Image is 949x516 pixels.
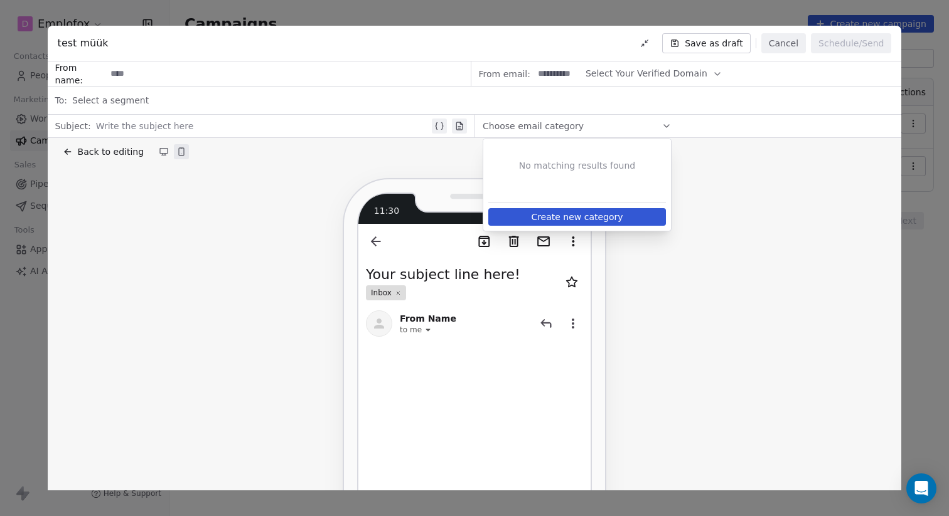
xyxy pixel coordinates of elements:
[400,312,456,325] span: From Name
[55,61,105,87] span: From name:
[55,120,91,136] span: Subject:
[400,325,422,335] span: to me
[55,94,67,107] span: To:
[586,67,707,80] span: Select Your Verified Domain
[483,139,671,192] div: No matching results found
[58,36,109,51] span: test müük
[374,204,399,218] span: 11:30
[479,68,530,80] span: From email:
[72,94,149,107] span: Select a segment
[488,208,666,226] button: Create new category
[662,33,751,53] button: Save as draft
[78,145,144,158] span: Back to editing
[483,120,584,132] span: Choose email category
[761,33,806,53] button: Cancel
[811,33,891,53] button: Schedule/Send
[366,266,520,282] span: Your subject line here!
[371,288,392,298] span: Inbox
